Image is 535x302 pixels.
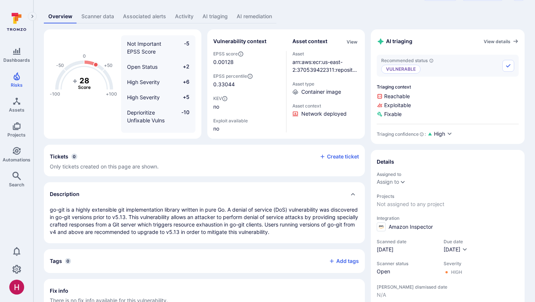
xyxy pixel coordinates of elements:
[3,157,30,163] span: Automations
[78,84,91,90] text: Score
[377,268,436,275] span: Open
[434,130,453,138] button: High
[377,171,519,177] span: Assigned to
[213,58,234,66] span: 0.00128
[377,102,519,109] span: Exploitable
[377,179,399,185] button: Assign to
[175,78,189,86] span: +6
[50,91,60,97] text: -100
[213,73,280,79] span: EPSS percentile
[301,88,341,96] span: Container image
[429,58,434,63] svg: AI triaging agent's recommendation for vulnerability status
[44,145,365,176] section: tickets card
[56,62,64,68] text: -50
[127,64,158,70] span: Open Status
[44,145,365,176] div: Collapse
[30,13,35,20] i: Expand navigation menu
[44,249,365,273] div: Collapse tags
[444,246,460,253] span: [DATE]
[127,79,160,85] span: High Severity
[50,163,159,170] span: Only tickets created on this page are shown.
[50,257,62,265] h2: Tags
[175,40,189,55] span: -5
[444,239,468,253] div: Due date field
[44,10,77,23] a: Overview
[377,291,519,299] span: N/A
[323,255,359,267] button: Add tags
[502,60,514,72] button: Accept recommended status
[44,182,365,206] div: Collapse description
[377,93,519,100] span: Reachable
[377,261,436,266] span: Scanner status
[320,153,359,160] button: Create ticket
[213,125,280,132] span: no
[381,58,434,63] span: Recommended status
[444,246,468,253] button: [DATE]
[292,51,359,57] span: Asset
[50,206,359,236] p: go-git is a highly extensible git implementation library written in pure Go. A denial of service ...
[377,246,436,253] span: [DATE]
[377,158,394,166] h2: Details
[9,280,24,295] div: Harshil Parikh
[106,91,117,97] text: +100
[400,179,406,185] button: Expand dropdown
[198,10,232,23] a: AI triaging
[71,154,77,160] span: 0
[28,12,37,21] button: Expand navigation menu
[213,51,280,57] span: EPSS score
[50,153,68,160] h2: Tickets
[69,76,99,90] g: The vulnerability score is based on the parameters defined in the settings
[377,239,436,244] span: Scanned date
[213,81,280,88] span: 0.33044
[65,258,71,264] span: 0
[377,131,426,137] div: Triaging confidence :
[377,38,412,45] h2: AI triaging
[9,280,24,295] img: ACg8ocKzQzwPSwOZT_k9C736TfcBpCStqIZdMR9gXOhJgTaH9y_tsw=s96-c
[292,81,359,87] span: Asset type
[444,239,468,244] span: Due date
[377,110,519,118] span: Fixable
[419,132,424,136] svg: AI Triaging Agent self-evaluates the confidence behind recommended status based on the depth and ...
[175,63,189,71] span: +2
[301,110,347,118] span: Click to view evidence
[232,10,276,23] a: AI remediation
[377,284,519,290] span: [PERSON_NAME] dismissed date
[104,62,113,68] text: +50
[484,38,519,44] a: View details
[292,103,359,109] span: Asset context
[127,109,165,123] span: Deprioritize Unfixable Vulns
[44,10,525,23] div: Vulnerability tabs
[292,59,359,104] a: arn:aws:ecr:us-east-2:370539422311:repository/terrascan/sha256:99fb441c0d3cb1fceda4f5f4a893b88694...
[50,287,68,295] h2: Fix info
[3,57,30,63] span: Dashboards
[377,84,519,90] span: Triaging context
[345,39,359,45] button: View
[127,41,161,55] span: Not Important EPSS Score
[451,269,462,275] div: High
[377,200,519,208] span: Not assigned to any project
[9,182,24,187] span: Search
[9,107,25,113] span: Assets
[50,190,80,198] h2: Description
[377,193,519,199] span: Projects
[345,38,359,45] div: Click to view all asset context details
[213,118,248,123] span: Exploit available
[77,10,119,23] a: Scanner data
[80,76,89,85] tspan: 28
[292,38,327,45] h2: Asset context
[213,96,280,102] span: KEV
[434,130,445,138] span: High
[119,10,171,23] a: Associated alerts
[171,10,198,23] a: Activity
[213,38,266,45] h2: Vulnerability context
[175,93,189,101] span: +5
[389,223,433,231] span: Amazon Inspector
[381,65,421,74] p: Vulnerable
[11,82,23,88] span: Risks
[83,53,86,59] text: 0
[444,261,462,266] span: Severity
[127,94,160,100] span: High Severity
[7,132,26,138] span: Projects
[72,76,78,85] tspan: +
